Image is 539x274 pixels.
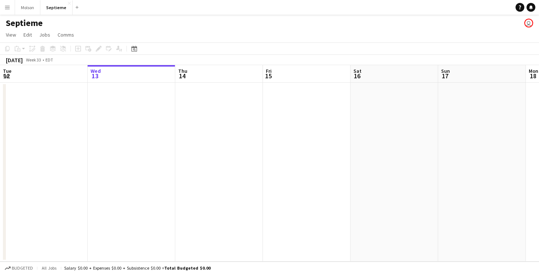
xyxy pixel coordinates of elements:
a: View [3,30,19,40]
span: Mon [529,68,538,74]
span: Sun [441,68,450,74]
div: Salary $0.00 + Expenses $0.00 + Subsistence $0.00 = [64,265,210,271]
app-user-avatar: Laurence Pare [524,19,533,27]
span: 16 [352,72,362,80]
span: 17 [440,72,450,80]
span: All jobs [40,265,58,271]
div: [DATE] [6,56,23,64]
span: Wed [91,68,101,74]
span: 13 [89,72,101,80]
span: Budgeted [12,266,33,271]
span: Comms [58,31,74,38]
span: 15 [265,72,272,80]
span: Fri [266,68,272,74]
button: Budgeted [4,264,34,272]
span: 12 [2,72,11,80]
span: Tue [3,68,11,74]
a: Comms [55,30,77,40]
span: 14 [177,72,187,80]
span: Total Budgeted $0.00 [164,265,210,271]
a: Edit [21,30,35,40]
a: Jobs [36,30,53,40]
span: Week 33 [24,57,43,63]
span: Jobs [39,31,50,38]
h1: Septieme [6,18,43,29]
span: Edit [23,31,32,38]
span: 18 [528,72,538,80]
span: View [6,31,16,38]
button: Septieme [40,0,73,15]
span: Sat [353,68,362,74]
div: EDT [45,57,53,63]
span: Thu [178,68,187,74]
button: Molson [15,0,40,15]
